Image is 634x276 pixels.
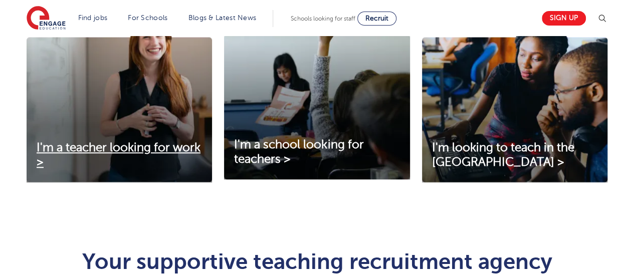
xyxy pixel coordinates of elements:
[422,141,607,170] a: I'm looking to teach in the [GEOGRAPHIC_DATA] >
[432,141,574,169] span: I'm looking to teach in the [GEOGRAPHIC_DATA] >
[234,138,363,166] span: I'm a school looking for teachers >
[71,250,563,272] h1: Your supportive teaching recruitment agency
[27,141,212,170] a: I'm a teacher looking for work >
[422,15,607,182] img: I'm looking to teach in the UK
[27,15,212,182] img: I'm a teacher looking for work
[224,138,409,167] a: I'm a school looking for teachers >
[365,15,388,22] span: Recruit
[78,14,108,22] a: Find jobs
[27,6,66,31] img: Engage Education
[128,14,167,22] a: For Schools
[542,11,586,26] a: Sign up
[291,15,355,22] span: Schools looking for staff
[188,14,257,22] a: Blogs & Latest News
[357,12,396,26] a: Recruit
[224,15,409,179] img: I'm a school looking for teachers
[37,141,200,169] span: I'm a teacher looking for work >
